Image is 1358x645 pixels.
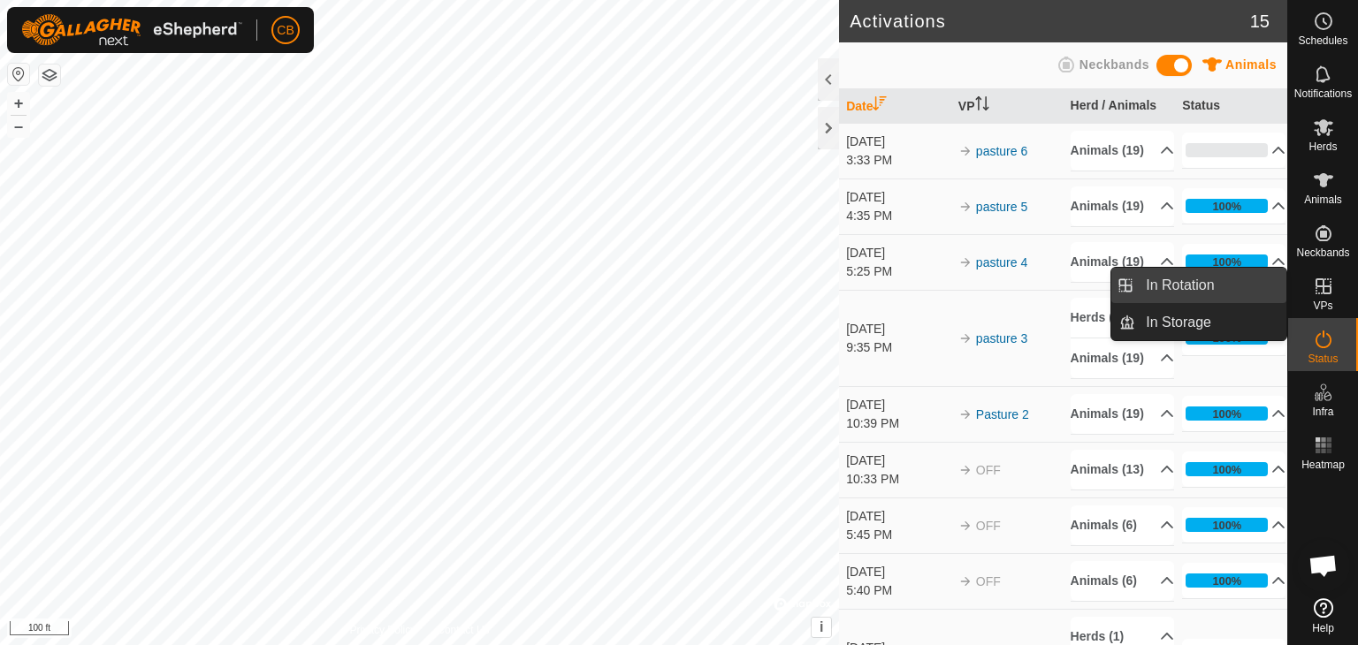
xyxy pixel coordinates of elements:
div: 100% [1186,518,1268,532]
img: arrow [958,519,973,533]
p-accordion-header: 100% [1182,244,1286,279]
span: OFF [976,574,1001,588]
a: Privacy Policy [350,622,416,638]
span: In Storage [1146,312,1211,333]
div: 10:39 PM [846,414,950,433]
div: 4:35 PM [846,207,950,225]
li: In Rotation [1111,268,1286,303]
span: i [820,619,823,634]
a: pasture 5 [976,200,1027,214]
span: Herds [1308,141,1337,152]
img: arrow [958,255,973,269]
div: [DATE] [846,133,950,151]
span: Animals [1304,194,1342,205]
p-accordion-header: Herds (1) [1071,298,1174,338]
h2: Activations [850,11,1250,32]
p-accordion-header: 100% [1182,396,1286,431]
img: arrow [958,463,973,477]
th: Herd / Animals [1064,89,1176,124]
li: In Storage [1111,305,1286,340]
div: 100% [1186,254,1268,269]
div: 100% [1212,517,1241,534]
img: arrow [958,200,973,214]
div: [DATE] [846,244,950,262]
p-accordion-header: Animals (19) [1071,338,1174,378]
span: Infra [1312,406,1333,417]
p-accordion-header: 100% [1182,507,1286,543]
th: Date [839,89,951,124]
p-accordion-header: Animals (19) [1071,394,1174,434]
button: + [8,93,29,114]
button: Map Layers [39,64,60,86]
button: i [812,618,831,637]
th: Status [1175,89,1287,124]
img: arrow [958,144,973,158]
div: 0% [1186,143,1268,157]
a: Contact Us [437,622,489,638]
p-sorticon: Activate to sort [975,99,989,113]
p-accordion-header: Animals (13) [1071,450,1174,489]
span: Neckbands [1296,247,1349,258]
span: Status [1308,353,1338,364]
div: 100% [1212,573,1241,589]
div: 5:25 PM [846,262,950,281]
img: arrow [958,574,973,588]
a: pasture 6 [976,144,1027,158]
div: [DATE] [846,396,950,414]
span: Help [1312,623,1334,634]
a: pasture 3 [976,331,1027,345]
img: Gallagher Logo [21,14,242,46]
p-accordion-header: 100% [1182,451,1286,487]
span: Schedules [1298,35,1347,46]
span: OFF [976,519,1001,533]
span: Neckbands [1080,57,1149,72]
div: [DATE] [846,563,950,581]
img: arrow [958,407,973,421]
div: 9:35 PM [846,338,950,357]
div: 100% [1186,199,1268,213]
button: – [8,116,29,137]
div: 100% [1186,462,1268,476]
p-sorticon: Activate to sort [873,99,887,113]
span: VPs [1313,300,1332,311]
div: 100% [1186,406,1268,421]
a: In Rotation [1135,268,1286,303]
a: Pasture 2 [976,407,1029,421]
p-accordion-header: Animals (19) [1071,131,1174,171]
p-accordion-header: Animals (19) [1071,186,1174,226]
div: 100% [1212,254,1241,270]
img: arrow [958,331,973,345]
span: Heatmap [1301,459,1345,470]
a: In Storage [1135,305,1286,340]
div: 100% [1186,573,1268,588]
a: Help [1288,591,1358,641]
span: CB [277,21,294,40]
div: 100% [1212,198,1241,215]
span: In Rotation [1146,275,1214,296]
div: 100% [1212,461,1241,478]
th: VP [951,89,1064,124]
p-accordion-header: Animals (6) [1071,561,1174,601]
span: 15 [1250,8,1270,34]
div: [DATE] [846,451,950,470]
a: pasture 4 [976,255,1027,269]
div: 5:45 PM [846,526,950,544]
p-accordion-header: Animals (6) [1071,505,1174,545]
p-accordion-header: 0% [1182,133,1286,168]
a: Open chat [1297,539,1350,592]
div: 10:33 PM [846,470,950,489]
span: OFF [976,463,1001,477]
div: [DATE] [846,507,950,526]
div: [DATE] [846,188,950,207]
div: 100% [1212,406,1241,422]
p-accordion-header: 100% [1182,563,1286,598]
div: 3:33 PM [846,151,950,170]
button: Reset Map [8,64,29,85]
p-accordion-header: 100% [1182,188,1286,224]
span: Animals [1225,57,1277,72]
div: 5:40 PM [846,581,950,600]
p-accordion-header: Animals (19) [1071,242,1174,282]
span: Notifications [1294,88,1352,99]
div: [DATE] [846,320,950,338]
